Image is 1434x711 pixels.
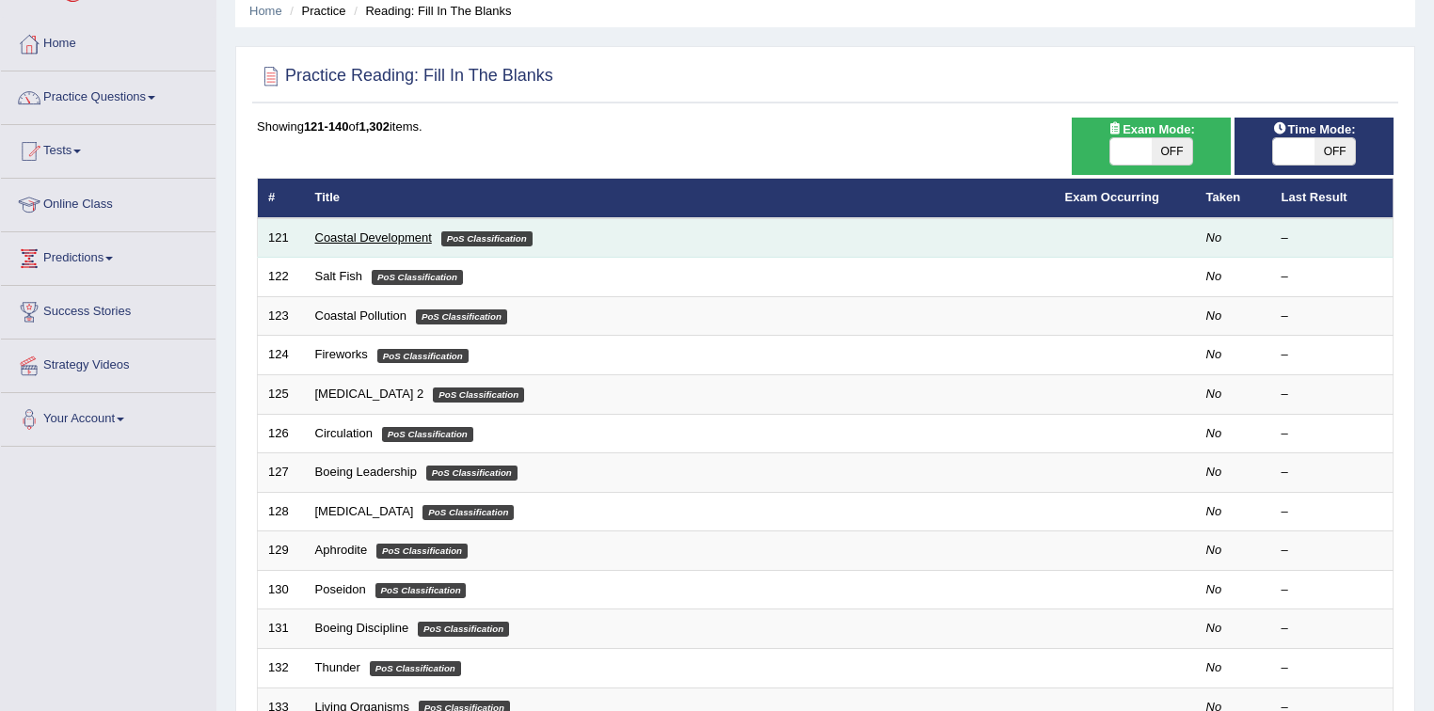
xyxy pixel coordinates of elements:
em: PoS Classification [372,270,463,285]
td: 131 [258,609,305,649]
em: PoS Classification [375,583,467,598]
div: – [1282,386,1383,403]
a: Exam Occurring [1065,190,1159,204]
em: No [1206,660,1222,674]
a: Circulation [315,426,373,440]
em: PoS Classification [426,466,518,481]
em: No [1206,230,1222,245]
a: Aphrodite [315,543,368,557]
a: Home [249,4,282,18]
td: 123 [258,296,305,336]
td: 128 [258,492,305,531]
div: Showing of items. [257,118,1394,135]
a: Poseidon [315,582,366,596]
em: PoS Classification [416,309,507,324]
td: 127 [258,453,305,493]
th: Taken [1196,179,1271,218]
td: 126 [258,414,305,453]
td: 132 [258,648,305,687]
a: Boeing Leadership [315,465,417,479]
th: Last Result [1271,179,1394,218]
div: – [1282,464,1383,482]
li: Practice [285,2,345,20]
a: Online Class [1,179,215,226]
a: Your Account [1,393,215,440]
div: – [1282,425,1383,443]
td: 125 [258,375,305,415]
em: No [1206,308,1222,323]
em: PoS Classification [418,622,509,637]
div: – [1282,229,1383,247]
td: 121 [258,218,305,258]
em: PoS Classification [433,387,524,403]
em: PoS Classification [377,349,469,364]
em: PoS Classification [382,427,473,442]
td: 129 [258,531,305,571]
th: # [258,179,305,218]
div: – [1282,542,1383,560]
em: No [1206,465,1222,479]
div: – [1282,581,1383,599]
a: Tests [1,125,215,172]
em: No [1206,387,1222,401]
em: No [1206,269,1222,283]
a: Thunder [315,660,360,674]
div: – [1282,659,1383,677]
a: Fireworks [315,347,368,361]
li: Reading: Fill In The Blanks [349,2,511,20]
a: Salt Fish [315,269,363,283]
a: [MEDICAL_DATA] 2 [315,387,424,401]
div: – [1282,620,1383,638]
a: Home [1,18,215,65]
em: No [1206,543,1222,557]
div: – [1282,503,1383,521]
em: PoS Classification [376,544,468,559]
div: – [1282,346,1383,364]
div: – [1282,268,1383,286]
td: 130 [258,570,305,609]
span: Exam Mode: [1100,119,1202,139]
div: Show exams occurring in exams [1072,118,1231,175]
a: Coastal Pollution [315,308,407,323]
b: 1,302 [358,119,390,134]
em: No [1206,621,1222,635]
th: Title [305,179,1055,218]
em: PoS Classification [422,505,514,520]
a: Practice Questions [1,71,215,118]
a: [MEDICAL_DATA] [315,504,414,518]
em: PoS Classification [441,231,533,246]
em: PoS Classification [370,661,461,676]
em: No [1206,426,1222,440]
td: 124 [258,336,305,375]
em: No [1206,582,1222,596]
b: 121-140 [304,119,349,134]
div: – [1282,308,1383,325]
em: No [1206,504,1222,518]
td: 122 [258,258,305,297]
a: Predictions [1,232,215,279]
a: Strategy Videos [1,340,215,387]
span: OFF [1152,138,1193,165]
a: Success Stories [1,286,215,333]
a: Boeing Discipline [315,621,409,635]
span: Time Mode: [1266,119,1363,139]
h2: Practice Reading: Fill In The Blanks [257,62,553,90]
a: Coastal Development [315,230,432,245]
em: No [1206,347,1222,361]
span: OFF [1314,138,1356,165]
